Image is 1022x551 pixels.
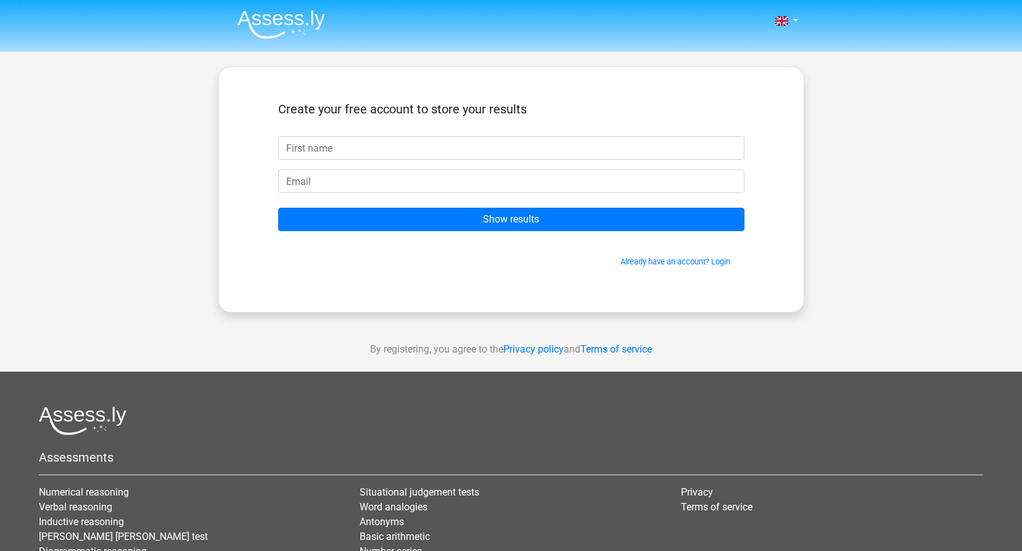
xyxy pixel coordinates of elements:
[360,501,427,513] a: Word analogies
[278,169,744,193] input: Email
[278,136,744,160] input: First name
[620,257,730,266] a: Already have an account? Login
[681,501,752,513] a: Terms of service
[39,531,208,542] a: [PERSON_NAME] [PERSON_NAME] test
[39,516,124,528] a: Inductive reasoning
[503,343,564,355] a: Privacy policy
[681,486,713,498] a: Privacy
[580,343,652,355] a: Terms of service
[360,516,404,528] a: Antonyms
[39,486,129,498] a: Numerical reasoning
[39,406,126,435] img: Assessly logo
[237,10,325,39] img: Assessly
[278,208,744,231] input: Show results
[39,450,983,465] h5: Assessments
[278,102,744,116] h5: Create your free account to store your results
[360,486,479,498] a: Situational judgement tests
[39,501,112,513] a: Verbal reasoning
[360,531,430,542] a: Basic arithmetic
